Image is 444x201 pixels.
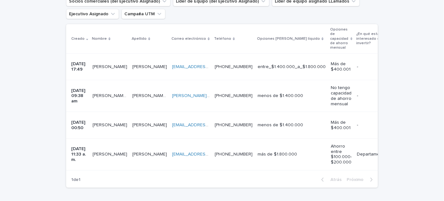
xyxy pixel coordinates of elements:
[132,63,168,70] p: Ponce Cavieres
[347,177,364,182] font: Próximo
[357,152,389,156] font: Departamentos
[172,65,244,69] a: [EMAIL_ADDRESS][DOMAIN_NAME]
[356,32,382,45] font: ¿En qué estás interesado en invertir?
[66,9,119,19] button: Ejecutivo Asignado
[172,152,244,156] a: [EMAIL_ADDRESS][DOMAIN_NAME]
[71,88,87,104] font: [DATE] 09:38 am
[215,94,253,98] a: [PHONE_NUMBER]
[357,65,358,69] font: -
[331,86,353,106] font: No tengo capacidad de ahorro mensual
[316,177,344,183] button: Atrás
[330,28,348,50] font: Opciones de capacidad de ahorro mensual
[71,62,87,72] font: [DATE] 17:49
[73,177,79,182] font: de
[93,152,127,156] font: [PERSON_NAME]
[215,123,253,127] a: [PHONE_NUMBER]
[93,63,128,70] p: Luis Felipe Ponce Cavieres
[132,152,167,156] font: [PERSON_NAME]
[331,120,350,130] font: Más de $400.001
[93,65,127,69] font: [PERSON_NAME]
[331,62,350,72] font: Más de $400.001
[93,123,127,127] font: [PERSON_NAME]
[357,94,358,98] font: -
[258,65,326,69] font: entre_$1.400.000_a_$1.800.000
[132,94,203,98] font: [PERSON_NAME] [PERSON_NAME]
[93,94,179,98] font: [PERSON_NAME] [PERSON_NAME] Zarcko
[257,37,320,41] font: Opciones [PERSON_NAME] líquido
[172,94,313,98] a: [PERSON_NAME][EMAIL_ADDRESS][PERSON_NAME][DOMAIN_NAME]
[171,37,206,41] font: Correo electrónico
[132,37,147,41] font: Apellido
[93,121,128,128] p: Elizabeth Meza
[79,177,80,182] font: 1
[71,120,87,130] font: [DATE] 00:50
[71,177,73,182] font: 1
[344,177,378,183] button: Próximo
[331,144,353,164] font: Ahorro entre $100.000- $200.000
[132,123,167,127] font: [PERSON_NAME]
[121,9,165,19] button: Campaña UTM
[215,65,253,69] a: [PHONE_NUMBER]
[92,37,107,41] font: Nombre
[71,147,87,162] font: [DATE] 11:33 a. m.
[93,150,128,157] p: Alfonso Cristal
[215,152,253,156] a: [PHONE_NUMBER]
[71,37,85,41] font: Creado
[258,94,303,98] font: menos de $1.400.000
[258,123,303,127] font: menos de $1.400.000
[214,37,231,41] font: Teléfono
[357,123,358,127] font: -
[93,92,128,99] p: Gaune Pardo Zarcko
[172,123,244,127] a: [EMAIL_ADDRESS][DOMAIN_NAME]
[330,177,342,182] font: Atrás
[132,65,167,69] font: [PERSON_NAME]
[258,152,297,156] font: más de $1.800.000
